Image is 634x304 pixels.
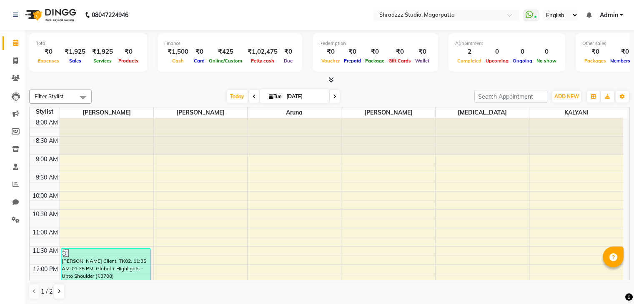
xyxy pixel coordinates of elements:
[413,47,431,57] div: ₹0
[60,107,153,118] span: [PERSON_NAME]
[36,40,140,47] div: Total
[582,47,608,57] div: ₹0
[455,47,484,57] div: 2
[31,265,60,274] div: 12:00 PM
[227,90,248,103] span: Today
[267,93,284,100] span: Tue
[30,107,60,116] div: Stylist
[31,247,60,255] div: 11:30 AM
[192,58,207,64] span: Card
[511,47,534,57] div: 0
[599,271,626,296] iframe: chat widget
[248,107,341,118] span: Aruna
[342,58,363,64] span: Prepaid
[484,58,511,64] span: Upcoming
[386,47,413,57] div: ₹0
[386,58,413,64] span: Gift Cards
[244,47,281,57] div: ₹1,02,475
[89,47,116,57] div: ₹1,925
[41,287,53,296] span: 1 / 2
[455,40,559,47] div: Appointment
[116,47,140,57] div: ₹0
[529,107,623,118] span: KALYANI
[554,93,579,100] span: ADD NEW
[31,228,60,237] div: 11:00 AM
[34,118,60,127] div: 8:00 AM
[35,93,64,100] span: Filter Stylist
[61,47,89,57] div: ₹1,925
[511,58,534,64] span: Ongoing
[282,58,295,64] span: Due
[284,90,326,103] input: 2025-09-02
[249,58,276,64] span: Petty cash
[91,58,114,64] span: Services
[170,58,186,64] span: Cash
[363,47,386,57] div: ₹0
[534,47,559,57] div: 0
[36,58,61,64] span: Expenses
[164,40,296,47] div: Finance
[413,58,431,64] span: Wallet
[34,173,60,182] div: 9:30 AM
[207,47,244,57] div: ₹425
[319,40,431,47] div: Redemption
[281,47,296,57] div: ₹0
[207,58,244,64] span: Online/Custom
[67,58,83,64] span: Sales
[534,58,559,64] span: No show
[484,47,511,57] div: 0
[319,47,342,57] div: ₹0
[342,47,363,57] div: ₹0
[164,47,192,57] div: ₹1,500
[36,47,61,57] div: ₹0
[21,3,78,27] img: logo
[31,210,60,219] div: 10:30 AM
[474,90,547,103] input: Search Appointment
[319,58,342,64] span: Voucher
[192,47,207,57] div: ₹0
[600,11,618,20] span: Admin
[34,137,60,145] div: 8:30 AM
[154,107,247,118] span: [PERSON_NAME]
[436,107,529,118] span: [MEDICAL_DATA]
[31,192,60,200] div: 10:00 AM
[363,58,386,64] span: Package
[34,155,60,164] div: 9:00 AM
[455,58,484,64] span: Completed
[116,58,140,64] span: Products
[92,3,128,27] b: 08047224946
[582,58,608,64] span: Packages
[341,107,435,118] span: [PERSON_NAME]
[552,91,581,102] button: ADD NEW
